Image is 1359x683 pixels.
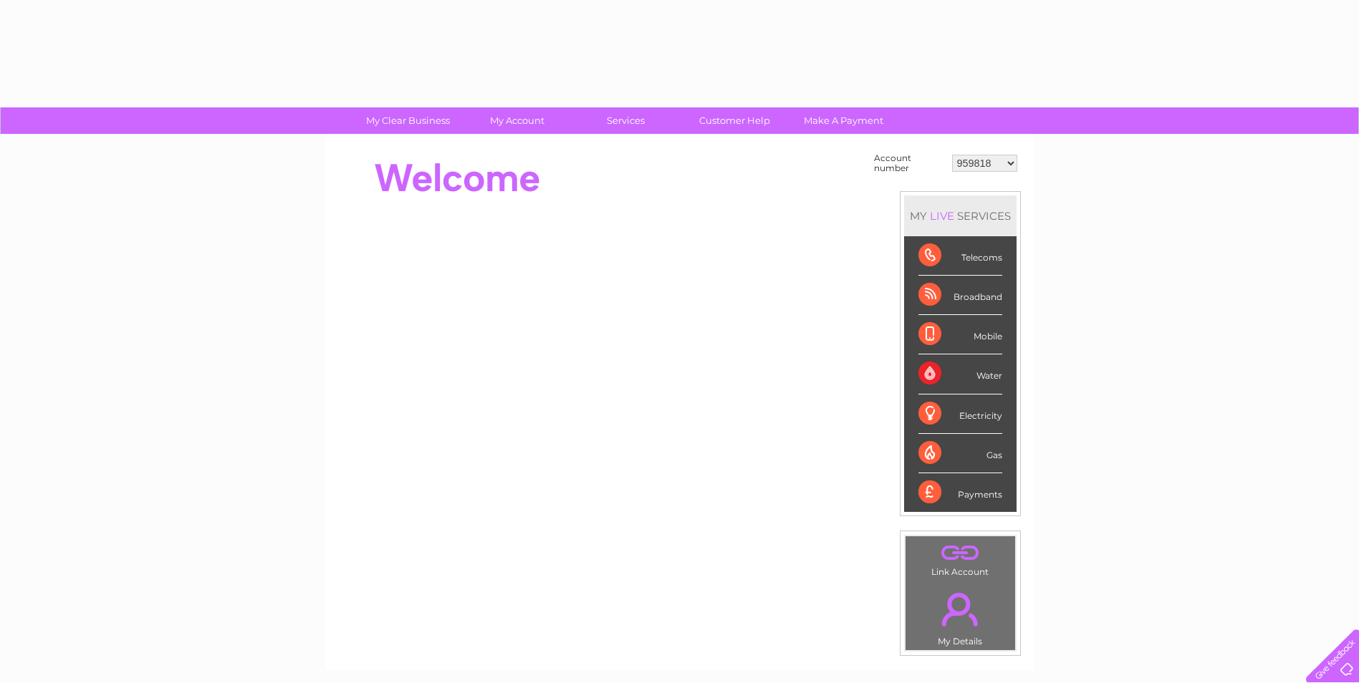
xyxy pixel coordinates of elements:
a: Services [567,107,685,134]
div: LIVE [927,209,957,223]
div: Gas [918,434,1002,473]
a: My Account [458,107,576,134]
a: Make A Payment [784,107,903,134]
a: . [909,540,1012,565]
div: Payments [918,473,1002,512]
div: Broadband [918,276,1002,315]
td: Link Account [905,536,1016,581]
td: My Details [905,581,1016,651]
div: Mobile [918,315,1002,354]
div: Water [918,354,1002,394]
div: MY SERVICES [904,195,1017,236]
div: Telecoms [918,236,1002,276]
td: Account number [870,150,949,177]
div: Electricity [918,394,1002,434]
a: Customer Help [676,107,794,134]
a: . [909,584,1012,634]
a: My Clear Business [349,107,467,134]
